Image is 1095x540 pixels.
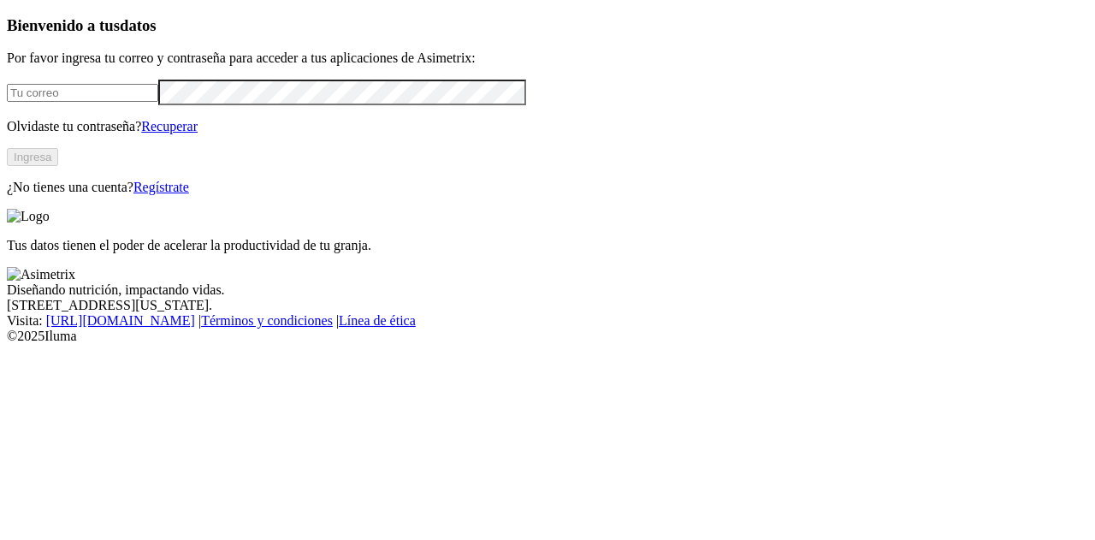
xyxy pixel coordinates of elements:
[7,50,1088,66] p: Por favor ingresa tu correo y contraseña para acceder a tus aplicaciones de Asimetrix:
[339,313,416,328] a: Línea de ética
[201,313,333,328] a: Términos y condiciones
[7,238,1088,253] p: Tus datos tienen el poder de acelerar la productividad de tu granja.
[120,16,157,34] span: datos
[7,180,1088,195] p: ¿No tienes una cuenta?
[7,298,1088,313] div: [STREET_ADDRESS][US_STATE].
[133,180,189,194] a: Regístrate
[7,148,58,166] button: Ingresa
[46,313,195,328] a: [URL][DOMAIN_NAME]
[7,16,1088,35] h3: Bienvenido a tus
[7,282,1088,298] div: Diseñando nutrición, impactando vidas.
[7,119,1088,134] p: Olvidaste tu contraseña?
[7,329,1088,344] div: © 2025 Iluma
[7,313,1088,329] div: Visita : | |
[7,267,75,282] img: Asimetrix
[7,84,158,102] input: Tu correo
[141,119,198,134] a: Recuperar
[7,209,50,224] img: Logo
